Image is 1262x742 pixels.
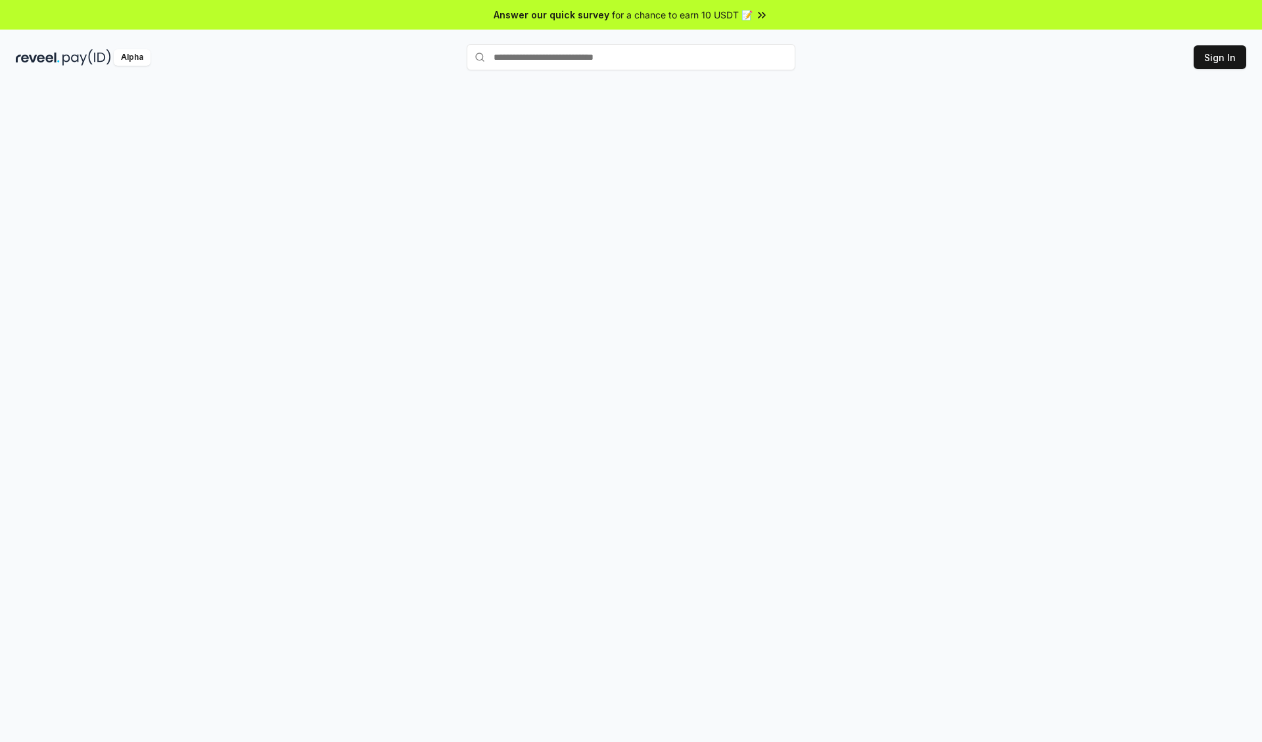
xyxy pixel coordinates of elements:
img: reveel_dark [16,49,60,66]
div: Alpha [114,49,151,66]
img: pay_id [62,49,111,66]
span: Answer our quick survey [494,8,609,22]
span: for a chance to earn 10 USDT 📝 [612,8,753,22]
button: Sign In [1194,45,1246,69]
